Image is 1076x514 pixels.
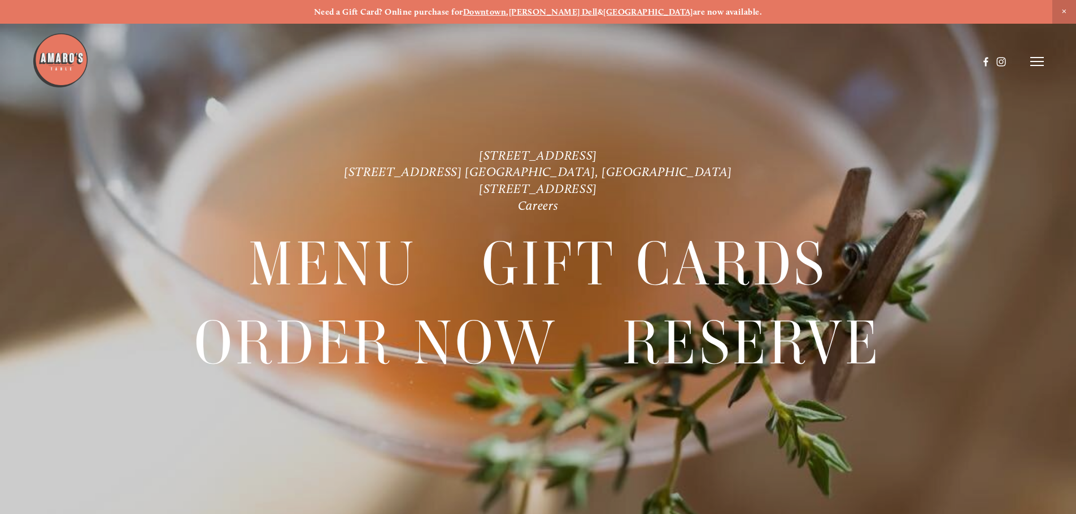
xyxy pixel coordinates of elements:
span: Gift Cards [482,226,827,304]
strong: , [506,7,508,17]
a: Order Now [194,304,557,381]
a: [STREET_ADDRESS] [479,148,597,163]
a: Reserve [622,304,882,381]
a: Careers [518,198,559,213]
a: Downtown [463,7,507,17]
strong: & [598,7,603,17]
a: [STREET_ADDRESS] [GEOGRAPHIC_DATA], [GEOGRAPHIC_DATA] [344,164,732,179]
img: Amaro's Table [32,32,89,89]
a: Menu [249,226,417,303]
a: Gift Cards [482,226,827,303]
strong: are now available. [693,7,762,17]
a: [PERSON_NAME] Dell [509,7,598,17]
span: Menu [249,226,417,304]
a: [STREET_ADDRESS] [479,181,597,196]
strong: Need a Gift Card? Online purchase for [314,7,463,17]
a: [GEOGRAPHIC_DATA] [603,7,693,17]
